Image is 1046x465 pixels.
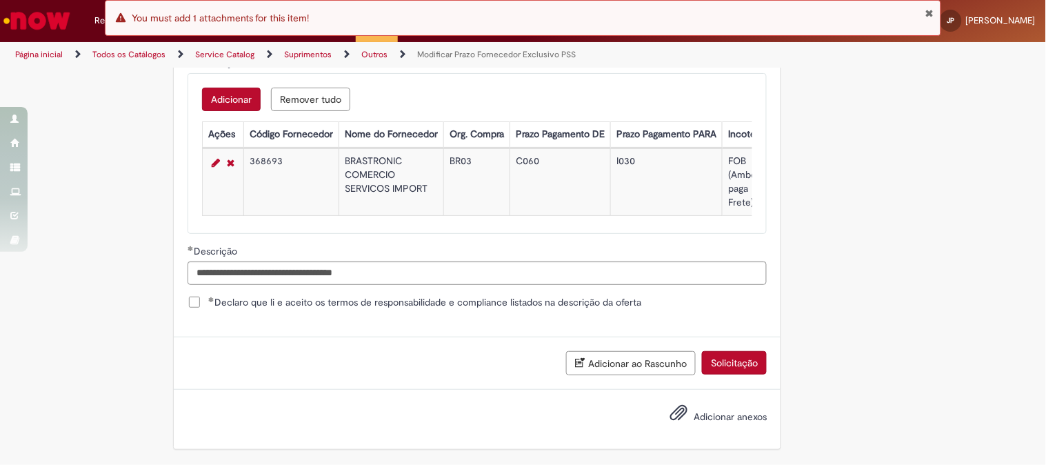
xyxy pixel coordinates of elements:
[132,12,310,24] span: You must add 1 attachments for this item!
[284,49,332,60] a: Suprimentos
[444,148,510,215] td: BR03
[271,88,350,111] button: Remove all rows for Informações Adicionais
[244,121,339,147] th: Código Fornecedor
[694,410,767,423] span: Adicionar anexos
[94,14,143,28] span: Requisições
[15,49,63,60] a: Página inicial
[194,245,240,257] span: Descrição
[92,49,165,60] a: Todos os Catálogos
[966,14,1036,26] span: [PERSON_NAME]
[1,7,72,34] img: ServiceNow
[223,155,238,171] a: Remover linha 1
[188,261,767,285] input: Descrição
[666,400,691,432] button: Adicionar anexos
[339,148,444,215] td: BRASTRONIC COMERCIO SERVICOS IMPORT
[947,16,955,25] span: JP
[195,49,254,60] a: Service Catalog
[203,121,244,147] th: Ações
[208,295,641,309] span: Declaro que li e aceito os termos de responsabilidade e compliance listados na descrição da oferta
[444,121,510,147] th: Org. Compra
[611,148,723,215] td: I030
[361,49,388,60] a: Outros
[723,148,778,215] td: FOB (Ambev paga Frete)
[510,121,611,147] th: Prazo Pagamento DE
[510,148,611,215] td: C060
[566,351,696,375] button: Adicionar ao Rascunho
[925,8,934,19] button: Fechar Notificação
[339,121,444,147] th: Nome do Fornecedor
[194,57,296,69] span: Informações Adicionais
[202,88,261,111] button: Add a row for Informações Adicionais
[244,148,339,215] td: 368693
[611,121,723,147] th: Prazo Pagamento PARA
[10,42,687,68] ul: Trilhas de página
[208,155,223,171] a: Editar Linha 1
[417,49,576,60] a: Modificar Prazo Fornecedor Exclusivo PSS
[208,297,214,302] span: Obrigatório Preenchido
[188,246,194,251] span: Obrigatório Preenchido
[702,351,767,375] button: Solicitação
[723,121,778,147] th: Incoterms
